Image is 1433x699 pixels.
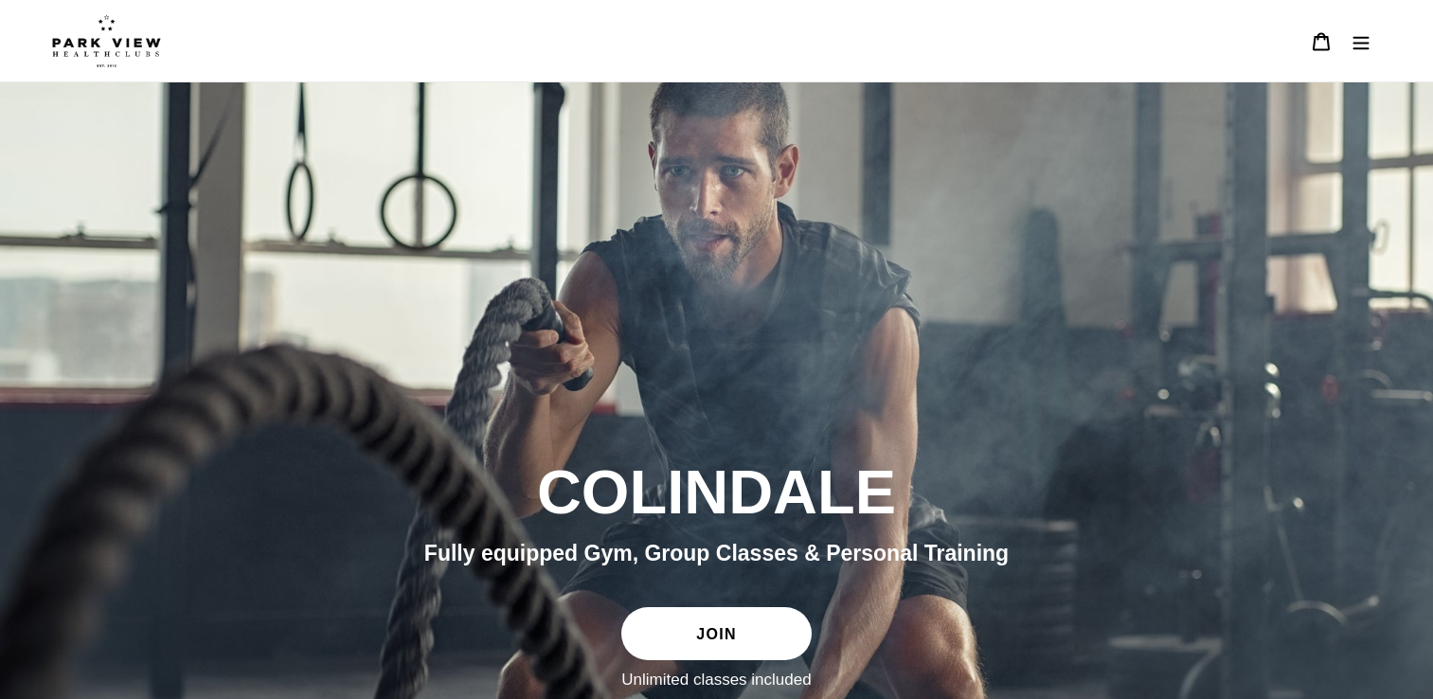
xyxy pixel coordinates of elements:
[424,541,1009,565] span: Fully equipped Gym, Group Classes & Personal Training
[621,670,811,690] label: Unlimited classes included
[52,14,161,67] img: Park view health clubs is a gym near you.
[621,607,811,660] a: JOIN
[1341,21,1381,62] button: Menu
[201,456,1233,529] h2: COLINDALE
